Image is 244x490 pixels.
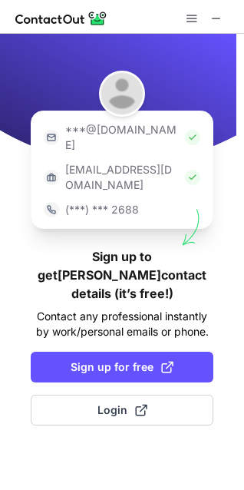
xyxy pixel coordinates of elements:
[44,170,59,185] img: https://contactout.com/extension/app/static/media/login-work-icon.638a5007170bc45168077fde17b29a1...
[99,71,145,117] img: Noel Connell
[31,352,213,382] button: Sign up for free
[65,122,179,153] p: ***@[DOMAIN_NAME]
[31,247,213,303] h1: Sign up to get [PERSON_NAME] contact details (it’s free!)
[185,130,200,145] img: Check Icon
[31,309,213,339] p: Contact any professional instantly by work/personal emails or phone.
[185,170,200,185] img: Check Icon
[97,402,147,418] span: Login
[31,395,213,425] button: Login
[65,162,179,193] p: [EMAIL_ADDRESS][DOMAIN_NAME]
[44,202,59,217] img: https://contactout.com/extension/app/static/media/login-phone-icon.bacfcb865e29de816d437549d7f4cb...
[71,359,173,375] span: Sign up for free
[44,130,59,145] img: https://contactout.com/extension/app/static/media/login-email-icon.f64bce713bb5cd1896fef81aa7b14a...
[15,9,107,28] img: ContactOut v5.3.10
